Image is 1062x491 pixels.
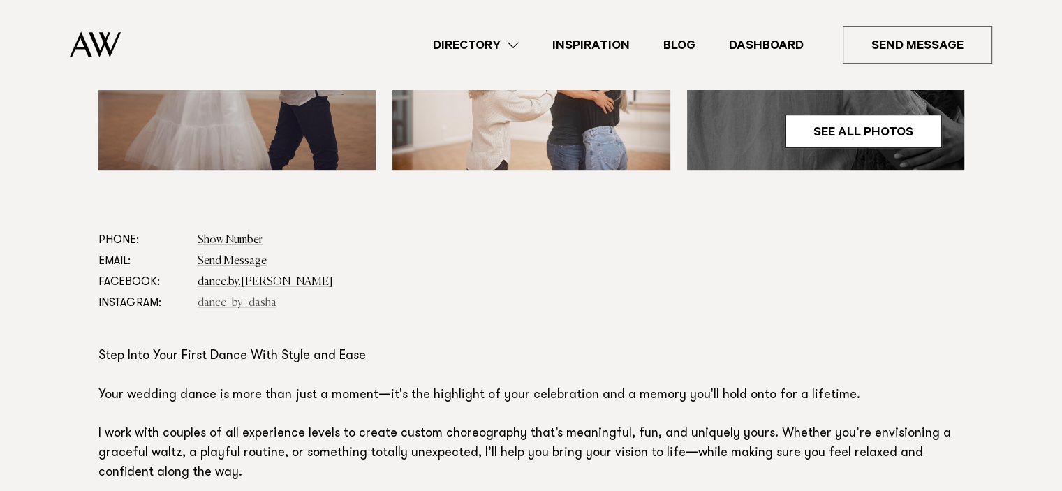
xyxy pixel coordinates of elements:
[98,272,186,293] dt: Facebook:
[536,36,647,54] a: Inspiration
[647,36,712,54] a: Blog
[198,277,333,288] a: dance.by.[PERSON_NAME]
[785,115,942,148] a: See All Photos
[198,298,276,309] a: dance_by_dasha
[198,256,267,267] a: Send Message
[70,31,121,57] img: Auckland Weddings Logo
[712,36,820,54] a: Dashboard
[843,26,992,64] a: Send Message
[416,36,536,54] a: Directory
[98,230,186,251] dt: Phone:
[98,251,186,272] dt: Email:
[98,293,186,314] dt: Instagram:
[198,235,263,246] a: Show Number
